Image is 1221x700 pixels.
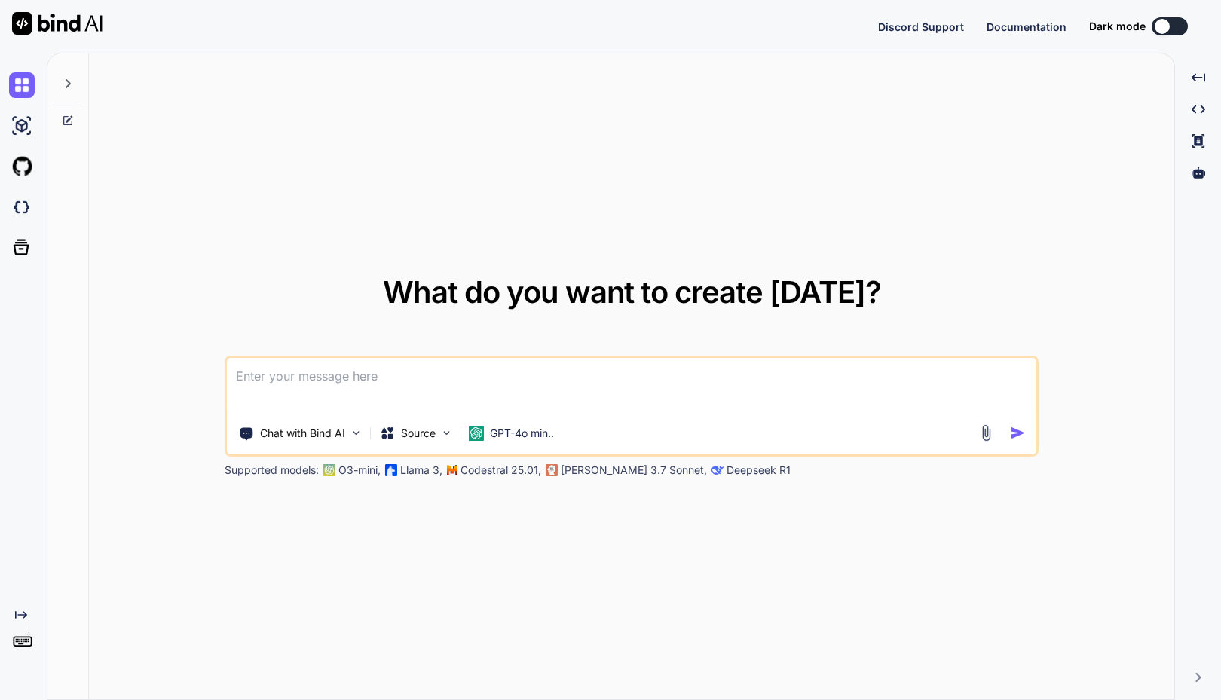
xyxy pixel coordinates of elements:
img: Pick Tools [350,426,363,439]
button: Discord Support [878,19,964,35]
p: Codestral 25.01, [461,463,541,478]
img: claude [711,464,724,476]
span: Dark mode [1089,19,1146,34]
span: What do you want to create [DATE]? [383,274,881,310]
span: Discord Support [878,20,964,33]
img: attachment [978,424,995,442]
img: icon [1010,425,1026,441]
p: O3-mini, [338,463,381,478]
p: Chat with Bind AI [260,426,345,441]
img: githubLight [9,154,35,179]
img: claude [546,464,558,476]
p: Llama 3, [400,463,442,478]
img: Mistral-AI [447,465,457,475]
img: Llama2 [385,464,397,476]
p: Source [401,426,436,441]
p: GPT-4o min.. [490,426,554,441]
p: Supported models: [225,463,319,478]
img: GPT-4o mini [469,426,484,441]
img: Bind AI [12,12,103,35]
button: Documentation [987,19,1066,35]
img: Pick Models [440,426,453,439]
p: [PERSON_NAME] 3.7 Sonnet, [561,463,707,478]
img: chat [9,72,35,98]
img: darkCloudIdeIcon [9,194,35,220]
span: Documentation [987,20,1066,33]
p: Deepseek R1 [727,463,791,478]
img: GPT-4 [323,464,335,476]
img: ai-studio [9,113,35,139]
